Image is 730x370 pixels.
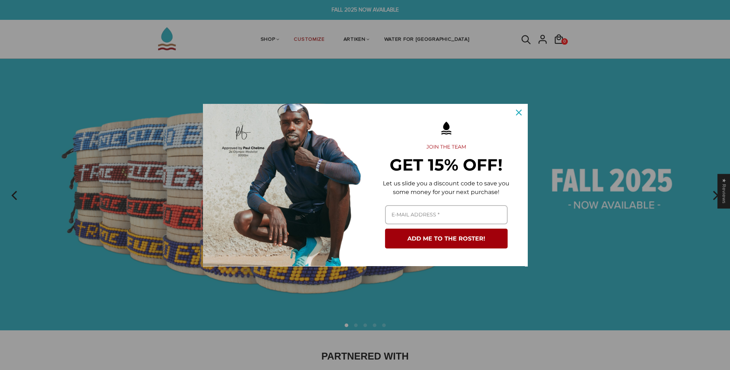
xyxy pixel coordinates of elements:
svg: close icon [516,110,522,115]
input: Email field [385,205,508,224]
p: Let us slide you a discount code to save you some money for your next purchase! [377,179,516,197]
strong: GET 15% OFF! [390,155,503,175]
button: Close [510,104,527,121]
h2: JOIN THE TEAM [377,144,516,150]
button: ADD ME TO THE ROSTER! [385,229,508,248]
